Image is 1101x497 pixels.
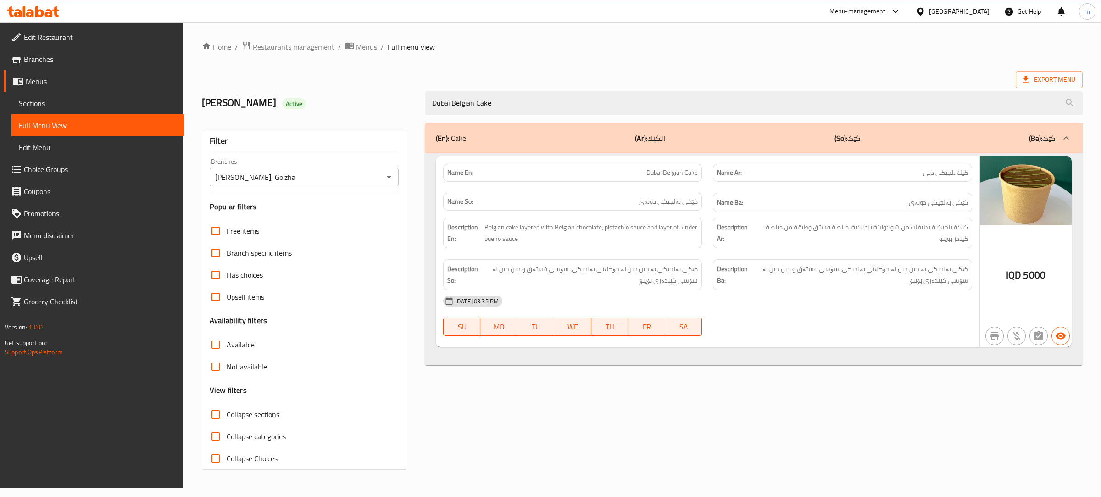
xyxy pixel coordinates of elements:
[1023,266,1045,284] span: 5000
[24,54,177,65] span: Branches
[628,318,665,336] button: FR
[436,131,449,145] b: (En):
[4,70,184,92] a: Menus
[632,320,662,334] span: FR
[227,409,279,420] span: Collapse sections
[345,41,377,53] a: Menus
[1084,6,1090,17] span: m
[24,208,177,219] span: Promotions
[227,269,263,280] span: Has choices
[1029,133,1055,144] p: کێک
[4,268,184,290] a: Coverage Report
[24,186,177,197] span: Coupons
[210,131,399,151] div: Filter
[447,320,477,334] span: SU
[4,180,184,202] a: Coupons
[19,142,177,153] span: Edit Menu
[338,41,341,52] li: /
[595,320,625,334] span: TH
[383,171,395,184] button: Open
[4,158,184,180] a: Choice Groups
[227,247,292,258] span: Branch specific items
[425,91,1083,115] input: search
[210,315,267,326] h3: Availability filters
[635,133,665,144] p: الكيك
[11,92,184,114] a: Sections
[717,197,743,208] strong: Name Ba:
[1051,327,1070,345] button: Available
[210,201,399,212] h3: Popular filters
[210,385,247,396] h3: View filters
[717,222,753,244] strong: Description Ar:
[717,263,750,286] strong: Description Ba:
[19,98,177,109] span: Sections
[436,133,466,144] p: Cake
[451,297,502,306] span: [DATE] 03:35 PM
[227,339,255,350] span: Available
[4,290,184,313] a: Grocery Checklist
[227,361,267,372] span: Not available
[980,156,1072,225] img: mmw_638925969348842602
[4,48,184,70] a: Branches
[4,202,184,224] a: Promotions
[447,197,473,207] strong: Name So:
[19,120,177,131] span: Full Menu View
[388,41,435,52] span: Full menu view
[484,222,698,244] span: Belgian cake layered with Belgian chocolate, pistachio sauce and layer of kinder bueno sauce
[242,41,334,53] a: Restaurants management
[28,321,43,333] span: 1.0.0
[227,225,259,236] span: Free items
[1016,71,1083,88] span: Export Menu
[4,26,184,48] a: Edit Restaurant
[665,318,702,336] button: SA
[11,136,184,158] a: Edit Menu
[985,327,1004,345] button: Not branch specific item
[482,263,698,286] span: کێکی بەلجیکی بە چین چین لە چۆکلێتی بەلجیکی، سۆسی فستەق و چین چین لە سۆسی کیندەری بۆینۆ
[4,246,184,268] a: Upsell
[356,41,377,52] span: Menus
[447,222,483,244] strong: Description En:
[4,224,184,246] a: Menu disclaimer
[929,6,990,17] div: [GEOGRAPHIC_DATA]
[639,197,698,207] span: کێکی بەلجیکی دوبەی
[282,100,306,108] span: Active
[1006,266,1021,284] span: IQD
[5,337,47,349] span: Get support on:
[24,32,177,43] span: Edit Restaurant
[829,6,886,17] div: Menu-management
[24,164,177,175] span: Choice Groups
[235,41,238,52] li: /
[923,168,968,178] span: كيك بلجيكي دبي
[447,168,473,178] strong: Name En:
[24,230,177,241] span: Menu disclaimer
[227,291,264,302] span: Upsell items
[253,41,334,52] span: Restaurants management
[669,320,699,334] span: SA
[480,318,517,336] button: MO
[717,168,742,178] strong: Name Ar:
[425,153,1083,366] div: (En): Cake(Ar):الكيك(So):کێک(Ba):کێک
[202,96,414,110] h2: [PERSON_NAME]
[755,222,968,244] span: كيكة بلجيكية بطبقات من شوكولاتة بلجيكية، صلصة فستق وطبقة من صلصة كيندر بوينو
[635,131,647,145] b: (Ar):
[381,41,384,52] li: /
[24,274,177,285] span: Coverage Report
[554,318,591,336] button: WE
[484,320,514,334] span: MO
[1029,327,1048,345] button: Not has choices
[1023,74,1075,85] span: Export Menu
[1029,131,1042,145] b: (Ba):
[227,453,278,464] span: Collapse Choices
[834,131,847,145] b: (So):
[447,263,480,286] strong: Description So:
[909,197,968,208] span: کێکی بەلجیکی دوبەی
[5,346,63,358] a: Support.OpsPlatform
[24,252,177,263] span: Upsell
[558,320,588,334] span: WE
[202,41,1083,53] nav: breadcrumb
[425,123,1083,153] div: (En): Cake(Ar):الكيك(So):کێک(Ba):کێک
[5,321,27,333] span: Version:
[521,320,551,334] span: TU
[26,76,177,87] span: Menus
[443,318,480,336] button: SU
